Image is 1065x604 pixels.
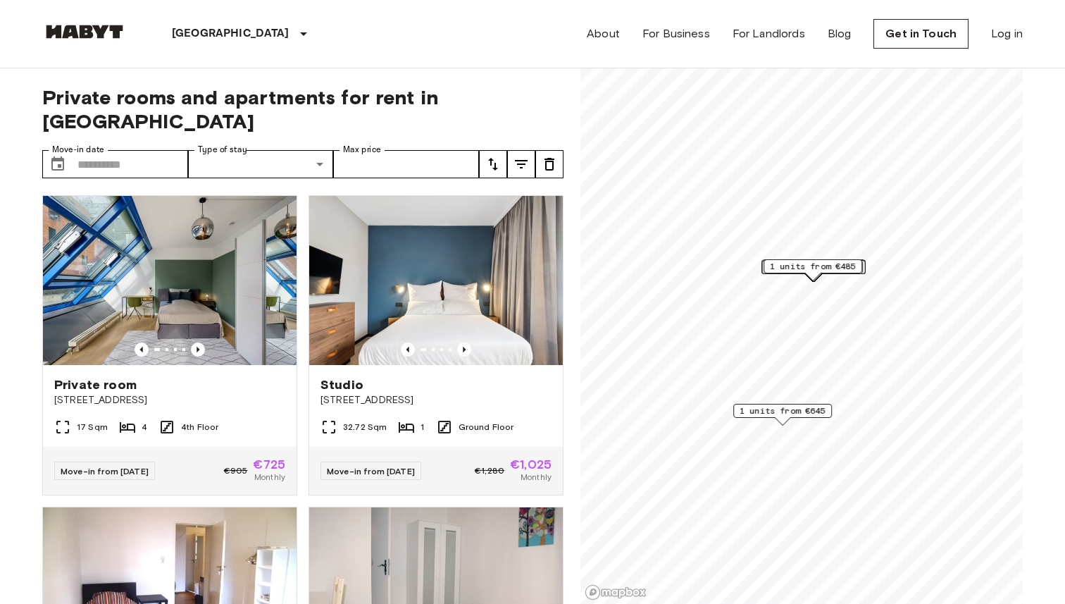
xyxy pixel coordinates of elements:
a: About [587,25,620,42]
a: Get in Touch [873,19,969,49]
span: Move-in from [DATE] [327,466,415,476]
a: Marketing picture of unit DE-01-481-006-01Previous imagePrevious imageStudio[STREET_ADDRESS]32.72... [309,195,563,495]
img: Marketing picture of unit DE-01-010-002-01HF [43,196,297,365]
label: Type of stay [198,144,247,156]
span: Move-in from [DATE] [61,466,149,476]
a: For Landlords [733,25,805,42]
button: tune [535,150,563,178]
button: tune [507,150,535,178]
a: Mapbox logo [585,584,647,600]
button: Previous image [191,343,205,357]
span: 1 [421,421,424,433]
span: Monthly [521,471,552,483]
label: Move-in date [52,144,104,156]
span: Private rooms and apartments for rent in [GEOGRAPHIC_DATA] [42,85,563,133]
span: Private room [54,376,137,393]
button: Choose date [44,150,72,178]
span: €905 [224,464,248,477]
span: €725 [253,458,285,471]
a: For Business [642,25,710,42]
button: Previous image [135,343,149,357]
span: €1,025 [510,458,552,471]
span: 17 Sqm [77,421,108,433]
span: [STREET_ADDRESS] [54,393,285,407]
div: Map marker [733,404,832,426]
a: Marketing picture of unit DE-01-010-002-01HFPrevious imagePrevious imagePrivate room[STREET_ADDRE... [42,195,297,495]
img: Marketing picture of unit DE-01-481-006-01 [309,196,563,365]
img: Habyt [42,25,127,39]
span: 4 [142,421,147,433]
button: Previous image [457,343,471,357]
a: Log in [991,25,1023,42]
span: 32.72 Sqm [343,421,387,433]
div: Map marker [764,259,862,281]
button: Previous image [401,343,415,357]
span: Monthly [254,471,285,483]
span: 1 units from €485 [770,260,856,273]
a: Blog [828,25,852,42]
span: Studio [320,376,363,393]
span: Ground Floor [459,421,514,433]
div: Map marker [762,259,866,281]
p: [GEOGRAPHIC_DATA] [172,25,289,42]
span: €1,280 [475,464,504,477]
div: Map marker [762,260,866,282]
button: tune [479,150,507,178]
span: 4th Floor [181,421,218,433]
label: Max price [343,144,381,156]
span: [STREET_ADDRESS] [320,393,552,407]
span: 1 units from €645 [740,405,826,417]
